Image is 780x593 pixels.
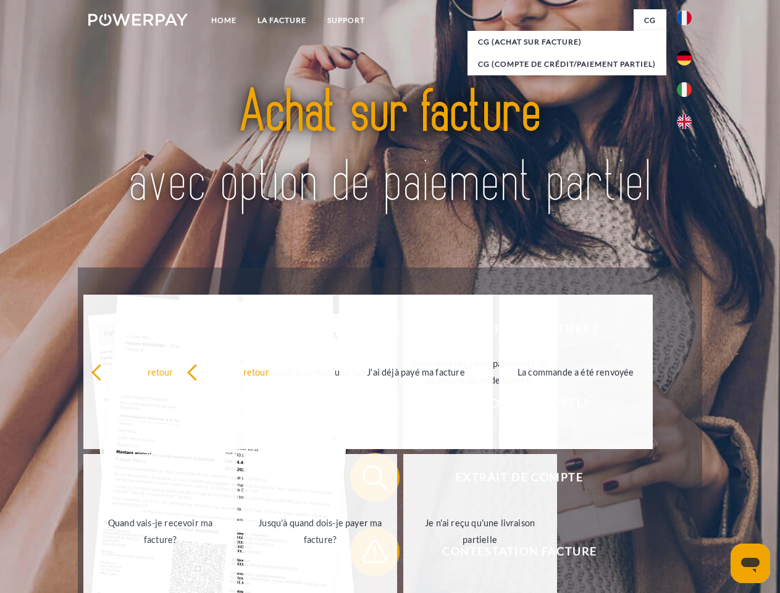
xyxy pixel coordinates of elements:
a: CG [634,9,666,32]
a: LA FACTURE [247,9,317,32]
div: retour [91,363,230,380]
div: La commande a été renvoyée [506,363,645,380]
div: Jusqu'à quand dois-je payer ma facture? [251,515,390,548]
div: retour [187,363,325,380]
a: CG (Compte de crédit/paiement partiel) [468,53,666,75]
a: Support [317,9,375,32]
img: title-powerpay_fr.svg [118,59,662,237]
div: Quand vais-je recevoir ma facture? [91,515,230,548]
img: en [677,114,692,129]
img: logo-powerpay-white.svg [88,14,188,26]
a: Home [201,9,247,32]
img: fr [677,11,692,25]
img: de [677,51,692,65]
div: Je n'ai reçu qu'une livraison partielle [411,515,550,548]
a: CG (achat sur facture) [468,31,666,53]
img: it [677,82,692,97]
div: J'ai déjà payé ma facture [346,363,485,380]
iframe: Bouton de lancement de la fenêtre de messagerie [731,544,770,583]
